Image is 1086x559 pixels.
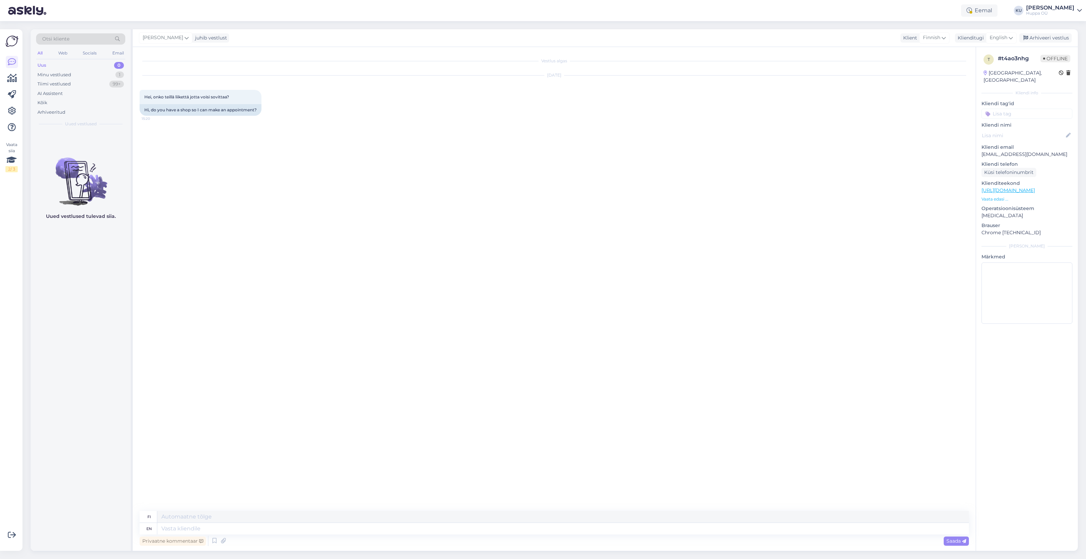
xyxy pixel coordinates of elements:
[981,196,1072,202] p: Vaata edasi ...
[115,71,124,78] div: 1
[140,72,969,78] div: [DATE]
[988,57,990,62] span: t
[37,90,63,97] div: AI Assistent
[982,132,1065,139] input: Lisa nimi
[1014,6,1023,15] div: KU
[5,35,18,48] img: Askly Logo
[37,109,65,116] div: Arhiveeritud
[5,166,18,172] div: 2 / 3
[984,69,1059,84] div: [GEOGRAPHIC_DATA], [GEOGRAPHIC_DATA]
[981,144,1072,151] p: Kliendi email
[990,34,1007,42] span: English
[946,538,966,544] span: Saada
[998,54,1040,63] div: # t4ao3nhg
[981,253,1072,260] p: Märkmed
[65,121,97,127] span: Uued vestlused
[37,62,46,69] div: Uus
[981,168,1036,177] div: Küsi telefoninumbrit
[42,35,69,43] span: Otsi kliente
[140,58,969,64] div: Vestlus algas
[144,94,229,99] span: Hei, onko teillä liikettä jotta voisi sovittaa?
[1026,5,1082,16] a: [PERSON_NAME]Huppa OÜ
[36,49,44,58] div: All
[981,222,1072,229] p: Brauser
[1019,33,1072,43] div: Arhiveeri vestlus
[142,116,167,121] span: 15:20
[5,142,18,172] div: Vaata siia
[981,212,1072,219] p: [MEDICAL_DATA]
[981,187,1035,193] a: [URL][DOMAIN_NAME]
[981,122,1072,129] p: Kliendi nimi
[31,145,131,207] img: No chats
[1040,55,1070,62] span: Offline
[981,205,1072,212] p: Operatsioonisüsteem
[37,99,47,106] div: Kõik
[1026,5,1074,11] div: [PERSON_NAME]
[981,243,1072,249] div: [PERSON_NAME]
[192,34,227,42] div: juhib vestlust
[143,34,183,42] span: [PERSON_NAME]
[46,213,116,220] p: Uued vestlused tulevad siia.
[981,229,1072,236] p: Chrome [TECHNICAL_ID]
[961,4,997,17] div: Eemal
[955,34,984,42] div: Klienditugi
[81,49,98,58] div: Socials
[37,71,71,78] div: Minu vestlused
[1026,11,1074,16] div: Huppa OÜ
[109,81,124,87] div: 99+
[57,49,69,58] div: Web
[900,34,917,42] div: Klient
[37,81,71,87] div: Tiimi vestlused
[140,537,206,546] div: Privaatne kommentaar
[981,161,1072,168] p: Kliendi telefon
[981,180,1072,187] p: Klienditeekond
[923,34,940,42] span: Finnish
[146,523,152,534] div: en
[981,100,1072,107] p: Kliendi tag'id
[147,511,151,523] div: fi
[981,90,1072,96] div: Kliendi info
[111,49,125,58] div: Email
[981,109,1072,119] input: Lisa tag
[140,104,261,116] div: Hi, do you have a shop so I can make an appointment?
[981,151,1072,158] p: [EMAIL_ADDRESS][DOMAIN_NAME]
[114,62,124,69] div: 0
